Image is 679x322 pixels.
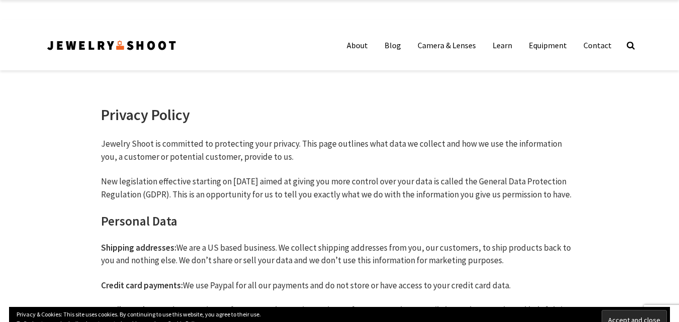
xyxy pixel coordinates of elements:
[377,35,409,55] a: Blog
[101,175,578,201] p: New legislation effective starting on [DATE] aimed at giving you more control over your data is c...
[46,37,177,53] img: Jewelry Photographer Bay Area - San Francisco | Nationwide via Mail
[576,35,619,55] a: Contact
[101,242,578,267] p: We are a US based business. We collect shipping addresses from you, our customers, to ship produc...
[101,138,578,163] p: Jewelry Shoot is committed to protecting your privacy. This page outlines what data we collect an...
[339,35,375,55] a: About
[485,35,520,55] a: Learn
[101,304,166,315] strong: Email Newsletter:
[101,279,578,292] p: We use Paypal for all our payments and do not store or have access to your credit card data.
[101,280,183,291] strong: Credit card payments:
[521,35,574,55] a: Equipment
[410,35,483,55] a: Camera & Lenses
[101,213,578,230] h2: Personal Data
[101,242,176,253] strong: Shipping addresses:
[101,105,578,124] h1: Privacy Policy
